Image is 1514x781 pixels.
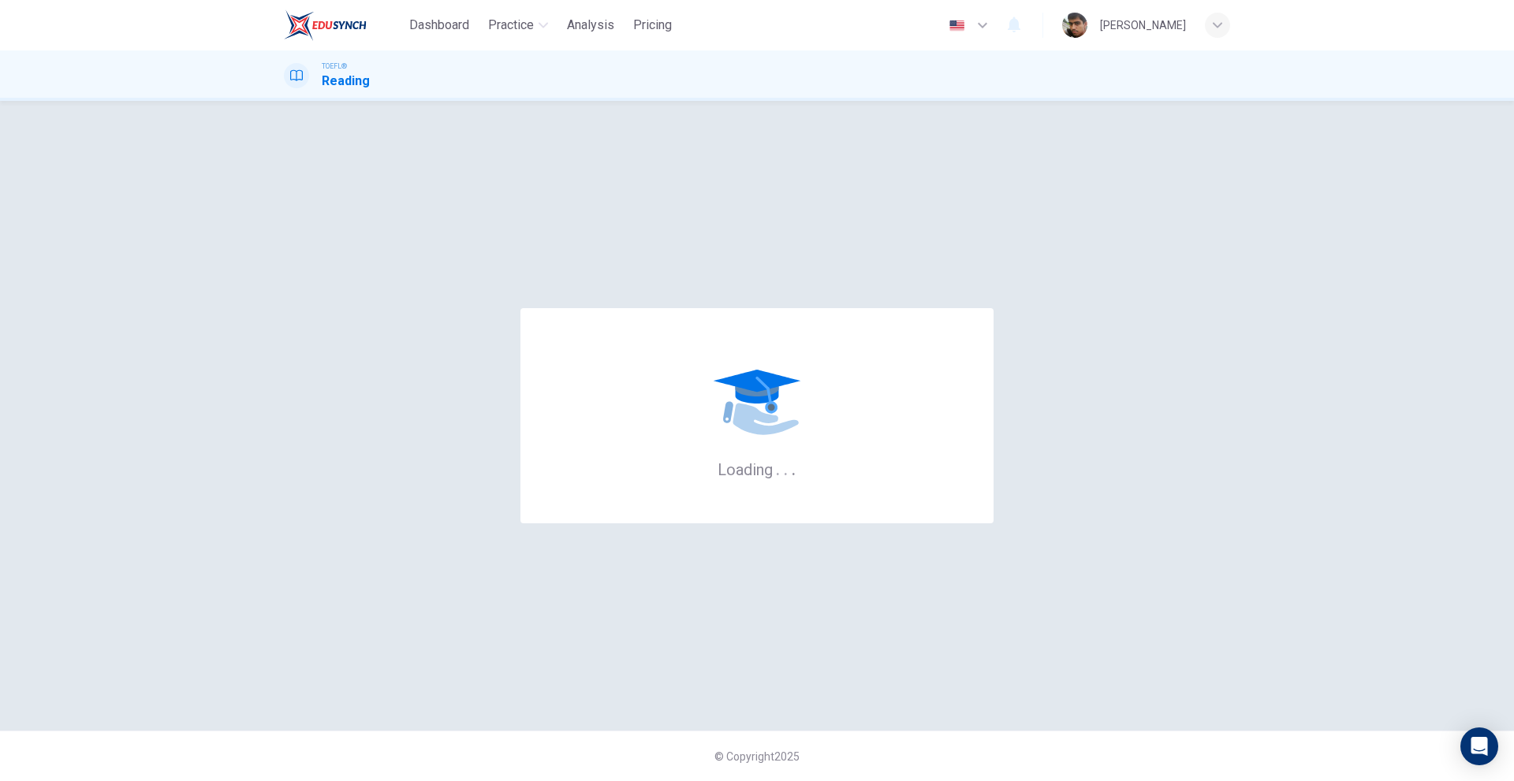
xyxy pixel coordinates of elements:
[718,459,796,479] h6: Loading
[284,9,367,41] img: EduSynch logo
[482,11,554,39] button: Practice
[409,16,469,35] span: Dashboard
[947,20,967,32] img: en
[1460,727,1498,765] div: Open Intercom Messenger
[791,455,796,481] h6: .
[633,16,672,35] span: Pricing
[714,750,800,763] span: © Copyright 2025
[322,61,347,72] span: TOEFL®
[627,11,678,39] button: Pricing
[1062,13,1087,38] img: Profile picture
[775,455,781,481] h6: .
[322,72,370,91] h1: Reading
[403,11,475,39] button: Dashboard
[284,9,403,41] a: EduSynch logo
[1100,16,1186,35] div: [PERSON_NAME]
[561,11,621,39] button: Analysis
[783,455,789,481] h6: .
[567,16,614,35] span: Analysis
[488,16,534,35] span: Practice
